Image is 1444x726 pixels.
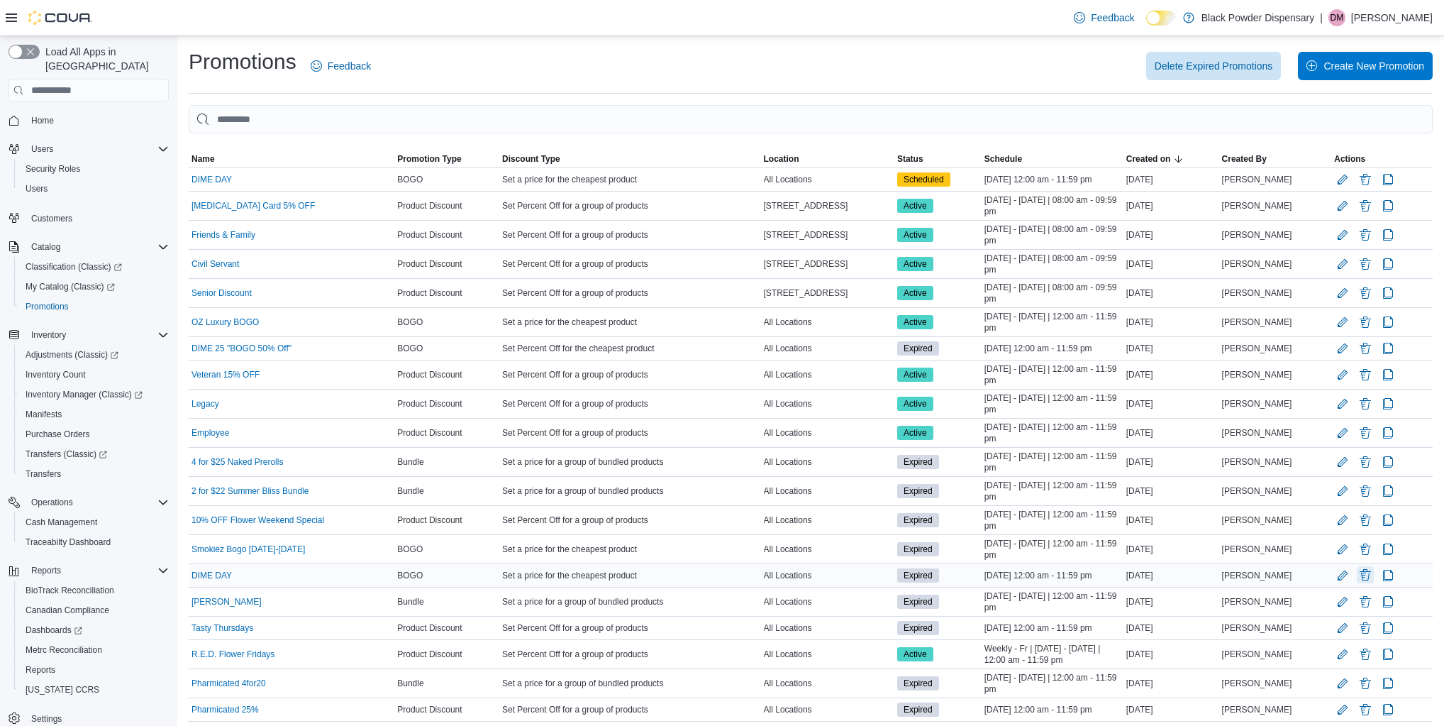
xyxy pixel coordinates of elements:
a: Employee [191,427,229,439]
button: Promotion Type [394,150,499,167]
span: Inventory Manager (Classic) [20,386,169,403]
a: Inventory Count [20,366,91,383]
a: Smokiez Bogo [DATE]-[DATE] [191,544,305,555]
span: Users [26,141,169,158]
a: Feedback [1068,4,1140,32]
span: Adjustments (Classic) [20,346,169,363]
button: Delete Expired Promotions [1146,52,1282,80]
span: Reports [20,661,169,678]
button: Edit Promotion [1334,171,1351,188]
button: Canadian Compliance [14,600,174,620]
button: Edit Promotion [1334,541,1351,558]
button: Delete Promotion [1357,197,1374,214]
a: [US_STATE] CCRS [20,681,105,698]
span: [PERSON_NAME] [1222,200,1292,211]
span: Washington CCRS [20,681,169,698]
a: Home [26,112,60,129]
button: Delete Promotion [1357,366,1374,383]
a: [MEDICAL_DATA] Card 5% OFF [191,200,315,211]
span: Classification (Classic) [26,261,122,273]
a: DIME 25 "BOGO 50% Off" [191,343,291,354]
span: [DATE] 12:00 am - 11:59 pm [984,343,1092,354]
span: Reports [26,664,55,676]
span: Product Discount [397,200,462,211]
a: Veteran 15% OFF [191,369,260,380]
button: Clone Promotion [1379,483,1396,500]
span: Manifests [20,406,169,423]
button: Clone Promotion [1379,395,1396,412]
span: [STREET_ADDRESS] [764,200,848,211]
span: Active [904,199,927,212]
button: Clone Promotion [1379,424,1396,441]
span: Operations [26,494,169,511]
span: Reports [31,565,61,576]
button: Clone Promotion [1379,314,1396,331]
a: Friends & Family [191,229,255,241]
span: Active [904,229,927,241]
button: Delete Promotion [1357,675,1374,692]
div: Set Percent Off for a group of products [499,255,761,273]
button: Clone Promotion [1379,512,1396,529]
a: Manifests [20,406,67,423]
span: Customers [26,209,169,226]
button: Edit Promotion [1334,424,1351,441]
span: Customers [31,213,72,224]
div: Daniel Mulcahy [1328,9,1345,26]
p: Black Powder Dispensary [1201,9,1315,26]
span: Adjustments (Classic) [26,349,118,361]
span: Delete Expired Promotions [1155,59,1273,73]
span: Created By [1222,153,1267,165]
button: Clone Promotion [1379,197,1396,214]
button: Users [14,179,174,199]
button: Clone Promotion [1379,453,1396,471]
button: Inventory [3,325,174,345]
div: Set Percent Off for a group of products [499,366,761,383]
span: Inventory Count [20,366,169,383]
button: Clone Promotion [1379,226,1396,243]
span: Active [897,199,933,213]
span: Dashboards [26,625,82,636]
div: [DATE] [1123,340,1219,357]
a: Civil Servant [191,258,239,270]
h1: Promotions [189,48,296,76]
button: Reports [14,660,174,680]
span: Feedback [1091,11,1134,25]
a: My Catalog (Classic) [14,277,174,297]
span: BOGO [397,343,423,354]
button: Edit Promotion [1334,314,1351,331]
span: [DATE] - [DATE] | 08:00 am - 09:59 pm [984,253,1121,275]
button: Created on [1123,150,1219,167]
button: Metrc Reconciliation [14,640,174,660]
span: Create New Promotion [1323,59,1424,73]
p: | [1320,9,1323,26]
div: Set Percent Off for a group of products [499,285,761,302]
button: Schedule [982,150,1123,167]
button: Delete Promotion [1357,512,1374,529]
button: Status [894,150,982,167]
span: Promotion Type [397,153,461,165]
a: My Catalog (Classic) [20,278,121,295]
button: Users [26,141,59,158]
button: Created By [1219,150,1332,167]
button: Edit Promotion [1334,483,1351,500]
button: Edit Promotion [1334,567,1351,584]
span: Name [191,153,215,165]
a: DIME DAY [191,570,232,581]
span: [STREET_ADDRESS] [764,287,848,299]
span: [DATE] - [DATE] | 12:00 am - 11:59 pm [984,392,1121,415]
button: Catalog [3,237,174,257]
button: Location [761,150,894,167]
a: Adjustments (Classic) [20,346,124,363]
span: Product Discount [397,287,462,299]
button: Inventory Count [14,365,174,385]
a: 10% OFF Flower Weekend Special [191,515,324,526]
span: [DATE] 12:00 am - 11:59 pm [984,174,1092,185]
span: Expired [904,342,933,355]
button: Edit Promotion [1334,285,1351,302]
div: [DATE] [1123,255,1219,273]
button: Catalog [26,238,66,255]
span: Schedule [984,153,1022,165]
span: All Locations [764,398,812,409]
span: Inventory [31,329,66,341]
